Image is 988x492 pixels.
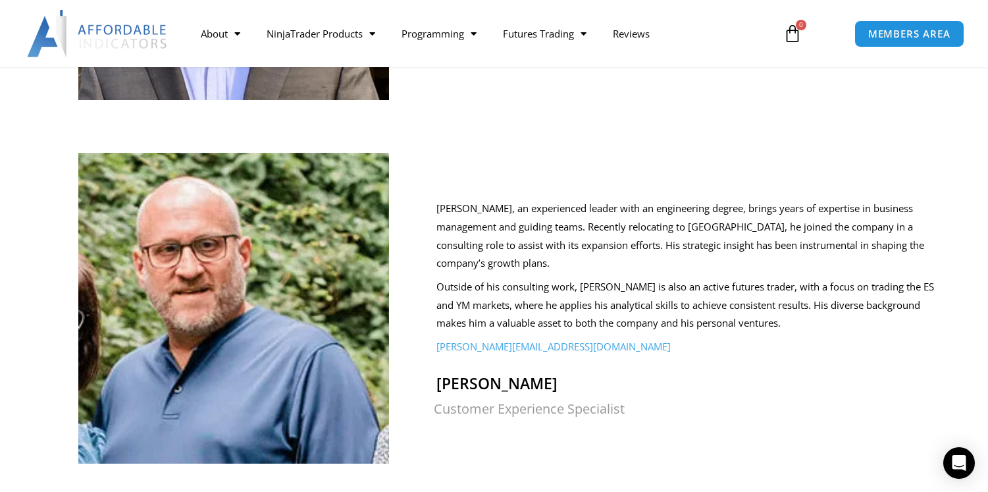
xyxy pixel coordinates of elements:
[490,18,600,49] a: Futures Trading
[27,10,169,57] img: LogoAI | Affordable Indicators – NinjaTrader
[436,278,937,333] p: Outside of his consulting work, [PERSON_NAME] is also an active futures trader, with a focus on t...
[436,200,937,273] p: [PERSON_NAME], an experienced leader with an engineering degree, brings years of expertise in bus...
[434,400,937,418] h2: Customer Experience Specialist
[188,18,771,49] nav: Menu
[796,20,806,30] span: 0
[436,340,671,353] a: [PERSON_NAME][EMAIL_ADDRESS][DOMAIN_NAME]
[854,20,964,47] a: MEMBERS AREA
[388,18,490,49] a: Programming
[253,18,388,49] a: NinjaTrader Products
[78,153,389,464] img: unnamed 1 | Affordable Indicators – NinjaTrader
[436,374,937,394] h2: [PERSON_NAME]
[943,447,975,479] div: Open Intercom Messenger
[600,18,663,49] a: Reviews
[764,14,821,53] a: 0
[188,18,253,49] a: About
[868,29,950,39] span: MEMBERS AREA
